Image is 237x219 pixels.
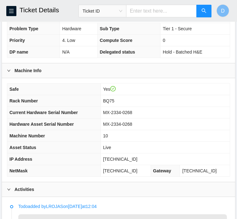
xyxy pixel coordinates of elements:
[14,186,34,193] b: Activities
[9,98,38,103] span: Rack Number
[9,133,45,138] span: Machine Number
[9,122,74,127] span: Hardware Asset Serial Number
[100,38,132,43] span: Compute Score
[103,168,137,173] span: [TECHNICAL_ID]
[153,168,171,173] span: Gateway
[6,6,16,16] button: menu
[62,26,81,31] span: Hardware
[83,6,122,16] span: Ticket ID
[7,187,11,191] span: right
[9,157,32,162] span: IP Address
[221,7,225,15] span: D
[9,38,25,43] span: Priority
[14,67,42,74] b: Machine Info
[9,26,38,31] span: Problem Type
[2,182,235,197] div: Activities
[182,168,217,173] span: [TECHNICAL_ID]
[103,110,132,115] span: MX-2334-0268
[9,145,36,150] span: Asset Status
[9,110,78,115] span: Current Hardware Serial Number
[201,8,206,14] span: search
[103,157,137,162] span: [TECHNICAL_ID]
[18,203,227,210] p: Todo added by LROJAS on [DATE] at 12:04
[62,49,69,55] span: N/A
[2,63,235,78] div: Machine Info
[103,122,132,127] span: MX-2334-0268
[103,133,108,138] span: 10
[163,49,202,55] span: Hold - Batched H&E
[103,87,116,92] span: Yes
[100,26,119,31] span: Sub Type
[7,69,11,72] span: right
[9,49,28,55] span: DP name
[103,98,114,103] span: BQ75
[100,49,135,55] span: Delegated status
[62,38,75,43] span: 4. Low
[163,38,165,43] span: 0
[196,5,211,17] button: search
[9,87,19,92] span: Safe
[110,86,116,92] span: check-circle
[103,145,111,150] span: Live
[126,5,197,17] input: Enter text here...
[163,26,192,31] span: Tier 1 - Secure
[217,4,229,17] button: D
[7,9,16,14] span: menu
[9,168,28,173] span: NetMask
